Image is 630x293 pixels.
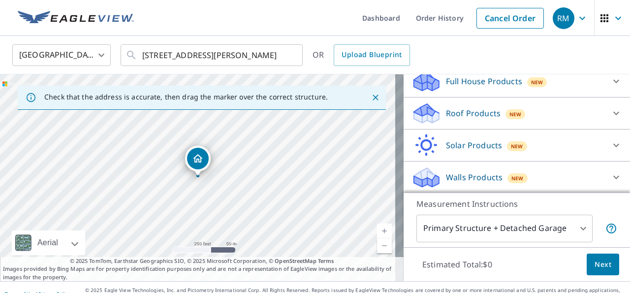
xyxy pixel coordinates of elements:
span: New [509,110,522,118]
div: OR [313,44,410,66]
span: New [511,174,524,182]
div: Walls ProductsNew [411,165,622,189]
p: Roof Products [446,107,501,119]
span: Next [595,259,611,271]
a: Terms [318,257,334,264]
div: Dropped pin, building 1, Residential property, 4645 E Gable Cir Mesa, AZ 85206 [185,146,211,176]
span: New [511,142,523,150]
div: Solar ProductsNew [411,133,622,157]
p: Walls Products [446,171,503,183]
img: EV Logo [18,11,134,26]
div: Aerial [34,230,61,255]
p: Full House Products [446,75,522,87]
a: Cancel Order [476,8,544,29]
div: [GEOGRAPHIC_DATA] [12,41,111,69]
button: Next [587,254,619,276]
span: New [531,78,543,86]
a: Upload Blueprint [334,44,409,66]
div: Aerial [12,230,85,255]
div: Full House ProductsNew [411,69,622,93]
a: OpenStreetMap [275,257,316,264]
p: Check that the address is accurate, then drag the marker over the correct structure. [44,93,328,101]
p: Measurement Instructions [416,198,617,210]
input: Search by address or latitude-longitude [142,41,283,69]
div: Primary Structure + Detached Garage [416,215,593,242]
span: Your report will include the primary structure and a detached garage if one exists. [605,223,617,234]
a: Current Level 17, Zoom In [377,224,392,238]
span: © 2025 TomTom, Earthstar Geographics SIO, © 2025 Microsoft Corporation, © [70,257,334,265]
p: Solar Products [446,139,502,151]
div: Roof ProductsNew [411,101,622,125]
a: Current Level 17, Zoom Out [377,238,392,253]
div: RM [553,7,574,29]
span: Upload Blueprint [342,49,402,61]
p: Estimated Total: $0 [414,254,500,275]
button: Close [369,91,382,104]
